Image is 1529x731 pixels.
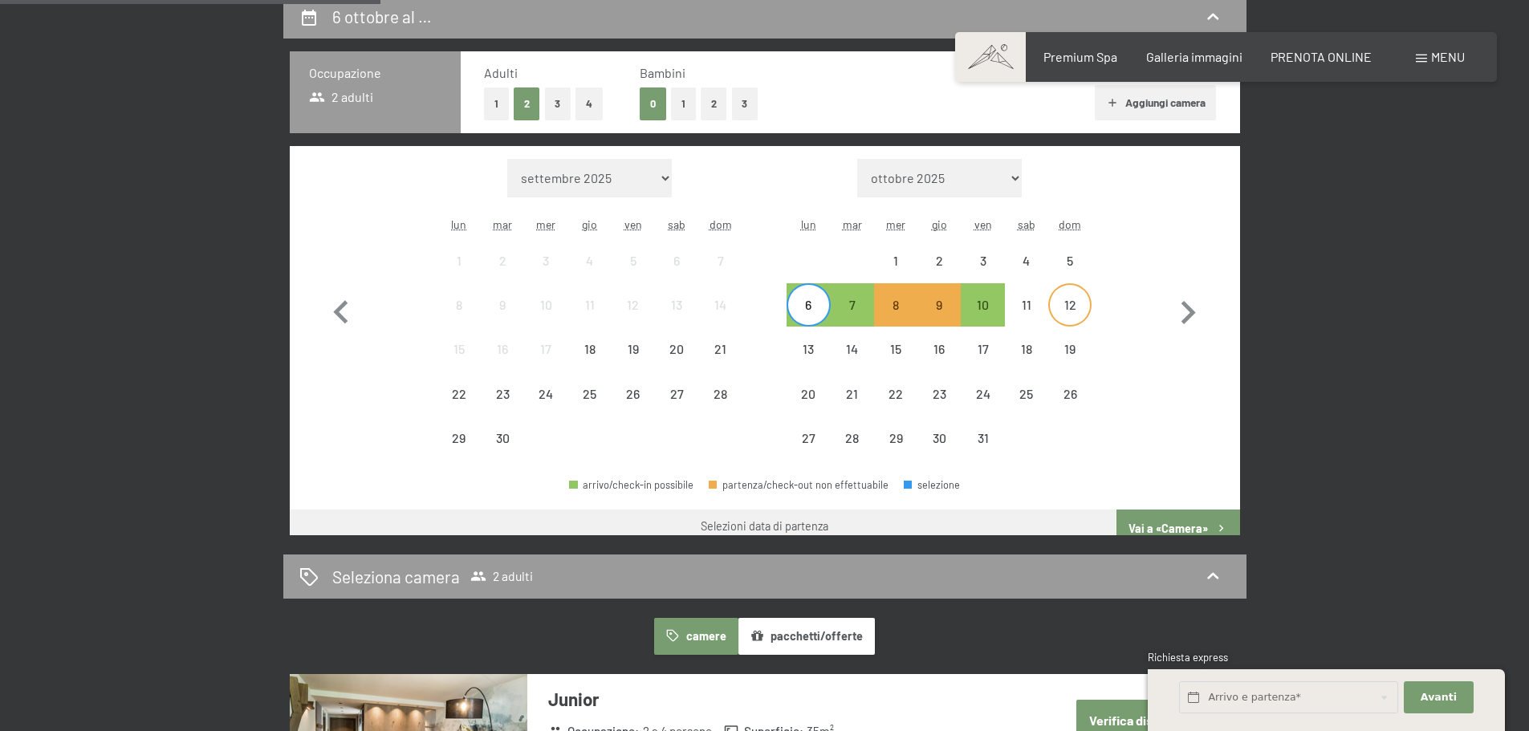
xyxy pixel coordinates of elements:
[917,283,961,327] div: Thu Oct 09 2025
[439,298,479,339] div: 8
[575,87,603,120] button: 4
[831,416,874,460] div: partenza/check-out non effettuabile
[698,283,742,327] div: Sun Sep 14 2025
[1050,388,1090,428] div: 26
[1146,49,1242,64] a: Galleria immagini
[801,217,816,231] abbr: lunedì
[787,283,830,327] div: partenza/check-out possibile
[876,343,916,383] div: 15
[874,327,917,371] div: Wed Oct 15 2025
[668,217,685,231] abbr: sabato
[1271,49,1372,64] span: PRENOTA ONLINE
[698,283,742,327] div: partenza/check-out non effettuabile
[655,283,698,327] div: partenza/check-out non effettuabile
[481,239,524,282] div: partenza/check-out non effettuabile
[437,283,481,327] div: Mon Sep 08 2025
[318,159,364,461] button: Mese precedente
[1048,239,1092,282] div: partenza/check-out non effettuabile
[582,217,597,231] abbr: giovedì
[1048,327,1092,371] div: partenza/check-out non effettuabile
[962,432,1002,472] div: 31
[524,239,567,282] div: partenza/check-out non effettuabile
[698,327,742,371] div: Sun Sep 21 2025
[738,618,875,655] button: pacchetti/offerte
[787,327,830,371] div: partenza/check-out non effettuabile
[831,283,874,327] div: Tue Oct 07 2025
[788,388,828,428] div: 20
[568,283,612,327] div: Thu Sep 11 2025
[698,372,742,415] div: partenza/check-out non effettuabile
[484,87,509,120] button: 1
[876,388,916,428] div: 22
[1043,49,1117,64] span: Premium Spa
[874,283,917,327] div: Wed Oct 08 2025
[710,217,732,231] abbr: domenica
[876,254,916,294] div: 1
[655,372,698,415] div: partenza/check-out non effettuabile
[1165,159,1211,461] button: Mese successivo
[1005,327,1048,371] div: partenza/check-out non effettuabile
[536,217,555,231] abbr: mercoledì
[874,372,917,415] div: Wed Oct 22 2025
[612,372,655,415] div: Fri Sep 26 2025
[613,298,653,339] div: 12
[613,254,653,294] div: 5
[437,416,481,460] div: Mon Sep 29 2025
[1048,283,1092,327] div: partenza/check-out non effettuabile
[526,254,566,294] div: 3
[439,388,479,428] div: 22
[1116,510,1239,548] button: Vai a «Camera»
[787,283,830,327] div: Mon Oct 06 2025
[640,87,666,120] button: 0
[701,518,828,534] div: Selezioni data di partenza
[526,388,566,428] div: 24
[657,298,697,339] div: 13
[961,327,1004,371] div: Fri Oct 17 2025
[874,372,917,415] div: partenza/check-out non effettuabile
[961,239,1004,282] div: partenza/check-out non effettuabile
[545,87,571,120] button: 3
[1431,49,1465,64] span: Menu
[332,565,460,588] h2: Seleziona camera
[493,217,512,231] abbr: martedì
[876,432,916,472] div: 29
[655,239,698,282] div: Sat Sep 06 2025
[612,239,655,282] div: Fri Sep 05 2025
[698,372,742,415] div: Sun Sep 28 2025
[874,239,917,282] div: partenza/check-out non effettuabile
[655,283,698,327] div: Sat Sep 13 2025
[1095,85,1216,120] button: Aggiungi camera
[481,327,524,371] div: Tue Sep 16 2025
[701,87,727,120] button: 2
[962,298,1002,339] div: 10
[332,6,432,26] h2: 6 ottobre al …
[481,239,524,282] div: Tue Sep 02 2025
[655,327,698,371] div: partenza/check-out non effettuabile
[919,343,959,383] div: 16
[1006,388,1047,428] div: 25
[524,327,567,371] div: Wed Sep 17 2025
[1005,283,1048,327] div: partenza/check-out non effettuabile
[481,372,524,415] div: Tue Sep 23 2025
[655,372,698,415] div: Sat Sep 27 2025
[568,283,612,327] div: partenza/check-out non effettuabile
[613,343,653,383] div: 19
[481,283,524,327] div: Tue Sep 09 2025
[548,687,1026,712] h3: Junior
[1421,690,1457,705] span: Avanti
[962,388,1002,428] div: 24
[962,343,1002,383] div: 17
[654,618,738,655] button: camere
[917,239,961,282] div: partenza/check-out non effettuabile
[481,416,524,460] div: Tue Sep 30 2025
[919,432,959,472] div: 30
[569,480,693,490] div: arrivo/check-in possibile
[612,372,655,415] div: partenza/check-out non effettuabile
[1005,283,1048,327] div: Sat Oct 11 2025
[1048,283,1092,327] div: Sun Oct 12 2025
[787,372,830,415] div: partenza/check-out non effettuabile
[962,254,1002,294] div: 3
[1005,239,1048,282] div: partenza/check-out non effettuabile
[437,327,481,371] div: partenza/check-out non effettuabile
